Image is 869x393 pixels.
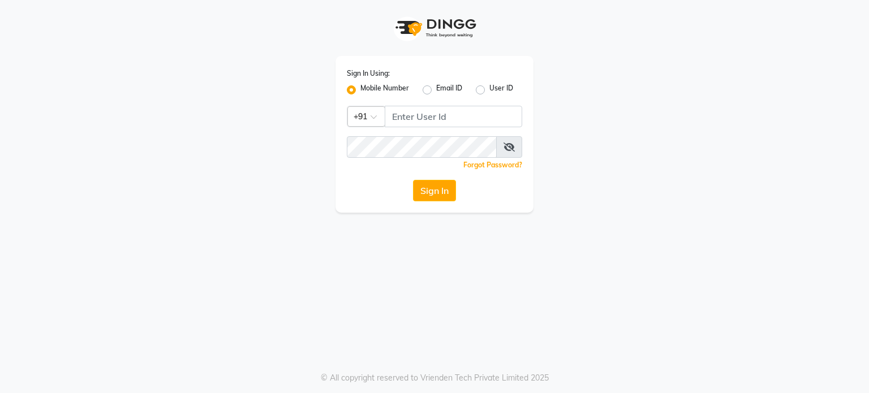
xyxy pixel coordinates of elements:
label: Mobile Number [360,83,409,97]
label: User ID [489,83,513,97]
input: Username [385,106,522,127]
button: Sign In [413,180,456,201]
label: Email ID [436,83,462,97]
input: Username [347,136,497,158]
label: Sign In Using: [347,68,390,79]
a: Forgot Password? [463,161,522,169]
img: logo1.svg [389,11,480,45]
